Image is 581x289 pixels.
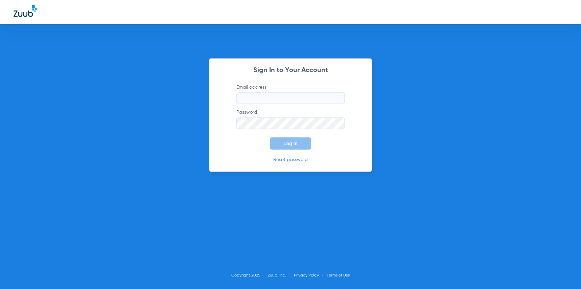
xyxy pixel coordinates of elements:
input: Email address [236,92,345,104]
h2: Sign In to Your Account [226,67,355,74]
a: Terms of Use [327,273,350,277]
a: Reset password [273,157,308,162]
li: Zuub, Inc. [268,272,294,279]
li: Copyright 2025 [231,272,268,279]
input: Password [236,117,345,129]
img: Zuub Logo [14,5,37,17]
a: Privacy Policy [294,273,319,277]
label: Email address [236,84,345,104]
button: Log In [270,137,311,150]
span: Log In [283,141,298,146]
label: Password [236,109,345,129]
